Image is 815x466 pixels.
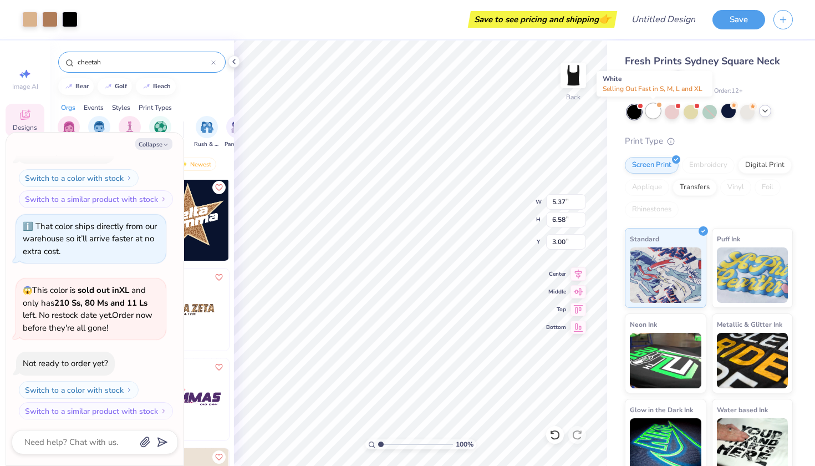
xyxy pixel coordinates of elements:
[19,402,173,420] button: Switch to a similar product with stock
[54,297,147,308] strong: 210 Ss, 80 Ms and 11 Ls
[124,121,136,134] img: Club Image
[546,306,566,313] span: Top
[160,196,167,202] img: Switch to a similar product with stock
[119,116,141,149] div: filter for Club
[149,116,171,149] button: filter button
[147,358,229,440] img: 9a2bb09f-4516-4e03-b8e6-cbd8c7a106d3
[630,318,657,330] span: Neon Ink
[623,8,704,31] input: Untitled Design
[136,78,176,95] button: beach
[599,12,611,26] span: 👉
[84,103,104,113] div: Events
[119,116,141,149] button: filter button
[546,270,566,278] span: Center
[147,269,229,351] img: 13c1cb96-e723-4e04-a313-ed406982b0cd
[77,57,211,68] input: Try "Alpha"
[456,439,473,449] span: 100 %
[104,83,113,90] img: trend_line.gif
[98,78,132,95] button: golf
[12,82,38,91] span: Image AI
[58,116,80,149] button: filter button
[603,84,702,93] span: Selling Out Fast in S, M, L and XL
[625,135,793,148] div: Print Type
[75,83,89,89] div: bear
[115,83,127,89] div: golf
[630,247,701,303] img: Standard
[58,78,94,95] button: bear
[112,103,130,113] div: Styles
[720,179,751,196] div: Vinyl
[23,358,108,369] div: Not ready to order yet?
[212,271,226,284] button: Like
[717,333,788,388] img: Metallic & Glitter Ink
[546,288,566,296] span: Middle
[154,121,167,134] img: Sports Image
[149,116,171,149] div: filter for Sports
[201,121,213,134] img: Rush & Bid Image
[673,179,717,196] div: Transfers
[566,92,580,102] div: Back
[717,233,740,245] span: Puff Ink
[630,333,701,388] img: Neon Ink
[212,450,226,464] button: Like
[738,157,792,174] div: Digital Print
[126,387,133,393] img: Switch to a color with stock
[139,103,172,113] div: Print Types
[174,158,216,171] div: Newest
[546,323,566,331] span: Bottom
[23,285,32,296] span: 😱
[630,404,693,416] span: Glow in the Dark Ink
[228,179,310,261] img: 389cee1b-d2a2-4c6e-be66-dcfcb7d28fd2
[142,83,151,90] img: trend_line.gif
[228,358,310,440] img: 5e47d0b0-9b15-477c-8db8-5fcc59ed039f
[712,10,765,29] button: Save
[755,179,781,196] div: Foil
[562,64,584,87] img: Back
[212,361,226,374] button: Like
[64,83,73,90] img: trend_line.gif
[625,179,669,196] div: Applique
[630,233,659,245] span: Standard
[471,11,614,28] div: Save to see pricing and shipping
[135,138,172,150] button: Collapse
[212,181,226,194] button: Like
[63,121,75,134] img: Sorority Image
[23,221,157,257] div: That color ships directly from our warehouse so it’ll arrive faster at no extra cost.
[160,408,167,414] img: Switch to a similar product with stock
[19,190,173,208] button: Switch to a similar product with stock
[58,116,80,149] div: filter for Sorority
[19,169,139,187] button: Switch to a color with stock
[147,179,229,261] img: 8859c58e-c26b-4866-8923-fa18db91c353
[717,247,788,303] img: Puff Ink
[717,318,782,330] span: Metallic & Glitter Ink
[87,116,112,149] div: filter for Fraternity
[153,83,171,89] div: beach
[225,116,250,149] div: filter for Parent's Weekend
[194,140,220,149] span: Rush & Bid
[87,116,112,149] button: filter button
[225,140,250,149] span: Parent's Weekend
[13,123,37,132] span: Designs
[625,201,679,218] div: Rhinestones
[93,121,105,134] img: Fraternity Image
[194,116,220,149] button: filter button
[23,285,152,333] span: This color is and only has left . No restock date yet. Order now before they're all gone!
[231,121,244,134] img: Parent's Weekend Image
[19,381,139,399] button: Switch to a color with stock
[682,157,735,174] div: Embroidery
[126,175,133,181] img: Switch to a color with stock
[228,269,310,351] img: 933d1ef4-359a-47f5-ba41-3c7fce628300
[61,103,75,113] div: Orgs
[597,71,712,97] div: White
[225,116,250,149] button: filter button
[625,54,780,83] span: Fresh Prints Sydney Square Neck Tank Top
[625,157,679,174] div: Screen Print
[194,116,220,149] div: filter for Rush & Bid
[717,404,768,416] span: Water based Ink
[78,285,129,296] strong: sold out in XL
